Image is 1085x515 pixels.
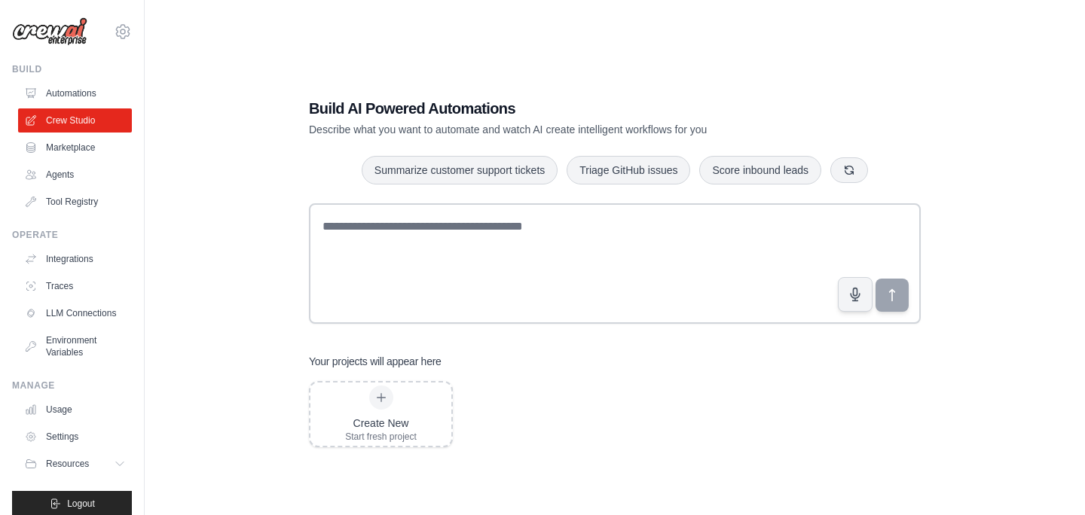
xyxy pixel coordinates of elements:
[309,122,815,137] p: Describe what you want to automate and watch AI create intelligent workflows for you
[699,156,821,184] button: Score inbound leads
[18,108,132,133] a: Crew Studio
[18,452,132,476] button: Resources
[18,190,132,214] a: Tool Registry
[838,277,873,312] button: Click to speak your automation idea
[830,157,868,183] button: Get new suggestions
[18,81,132,105] a: Automations
[309,98,815,119] h1: Build AI Powered Automations
[12,63,132,75] div: Build
[18,398,132,422] a: Usage
[18,301,132,325] a: LLM Connections
[567,156,690,184] button: Triage GitHub issues
[345,416,417,431] div: Create New
[345,431,417,443] div: Start fresh project
[46,458,89,470] span: Resources
[18,136,132,160] a: Marketplace
[12,17,87,46] img: Logo
[18,425,132,449] a: Settings
[67,498,95,510] span: Logout
[362,156,558,184] button: Summarize customer support tickets
[18,274,132,298] a: Traces
[18,247,132,271] a: Integrations
[309,354,442,369] h3: Your projects will appear here
[12,229,132,241] div: Operate
[18,163,132,187] a: Agents
[12,379,132,392] div: Manage
[18,328,132,364] a: Environment Variables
